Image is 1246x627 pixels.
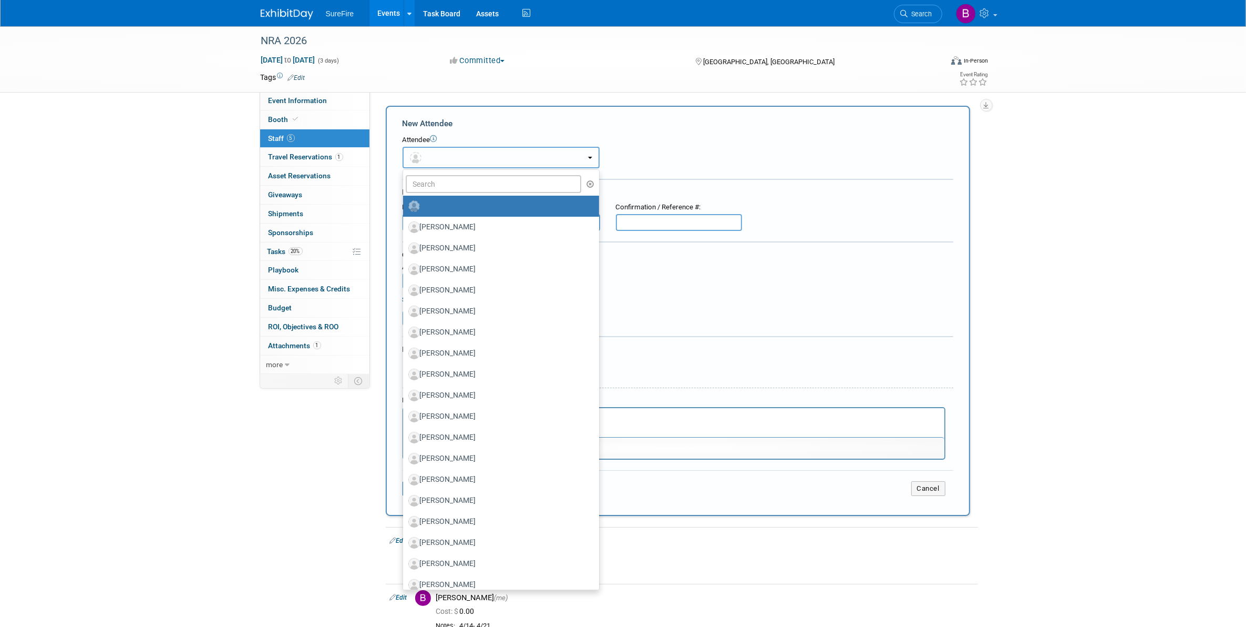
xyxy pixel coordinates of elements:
[408,513,589,530] label: [PERSON_NAME]
[436,607,479,615] span: 0.00
[261,72,305,83] td: Tags
[436,607,460,615] span: Cost: $
[408,555,589,572] label: [PERSON_NAME]
[269,153,343,161] span: Travel Reservations
[408,240,589,257] label: [PERSON_NAME]
[408,221,420,233] img: Associate-Profile-5.png
[326,9,354,18] span: SureFire
[415,590,431,606] img: B.jpg
[403,135,953,145] div: Attendee
[408,516,420,528] img: Associate-Profile-5.png
[911,481,945,496] button: Cancel
[408,495,420,507] img: Associate-Profile-5.png
[260,129,369,148] a: Staff5
[408,432,420,443] img: Associate-Profile-5.png
[408,558,420,570] img: Associate-Profile-5.png
[403,344,953,355] div: Misc. Attachments & Notes
[317,57,339,64] span: (3 days)
[880,55,988,70] div: Event Format
[269,171,331,180] span: Asset Reservations
[260,356,369,374] a: more
[408,453,420,464] img: Associate-Profile-5.png
[403,118,953,129] div: New Attendee
[959,72,987,77] div: Event Rating
[408,390,420,401] img: Associate-Profile-5.png
[283,56,293,64] span: to
[408,264,420,275] img: Associate-Profile-5.png
[258,32,926,50] div: NRA 2026
[408,537,420,549] img: Associate-Profile-5.png
[408,408,589,425] label: [PERSON_NAME]
[495,594,508,602] span: (me)
[436,536,974,546] div: [PERSON_NAME]
[446,55,509,66] button: Committed
[408,219,589,236] label: [PERSON_NAME]
[261,55,316,65] span: [DATE] [DATE]
[460,565,974,574] div: 4/15 - 4/20
[616,203,742,213] div: Confirmation / Reference #:
[260,337,369,355] a: Attachments1
[261,9,313,19] img: ExhibitDay
[269,209,304,218] span: Shipments
[894,5,942,23] a: Search
[269,285,351,293] span: Misc. Expenses & Credits
[348,374,369,388] td: Toggle Event Tabs
[408,474,420,486] img: Associate-Profile-5.png
[269,115,301,124] span: Booth
[408,303,589,320] label: [PERSON_NAME]
[269,228,314,237] span: Sponsorships
[408,471,589,488] label: [PERSON_NAME]
[408,285,420,296] img: Associate-Profile-5.png
[293,116,298,122] i: Booth reservation complete
[408,366,589,383] label: [PERSON_NAME]
[408,492,589,509] label: [PERSON_NAME]
[267,247,303,256] span: Tasks
[313,341,321,349] span: 1
[269,304,292,312] span: Budget
[260,205,369,223] a: Shipments
[403,187,953,197] div: Registration / Ticket Info (optional)
[408,387,589,404] label: [PERSON_NAME]
[390,594,407,601] a: Edit
[260,261,369,279] a: Playbook
[408,242,420,254] img: Associate-Profile-5.png
[408,324,589,341] label: [PERSON_NAME]
[403,250,953,260] div: Cost:
[703,58,835,66] span: [GEOGRAPHIC_DATA], [GEOGRAPHIC_DATA]
[287,134,295,142] span: 5
[260,224,369,242] a: Sponsorships
[408,450,589,467] label: [PERSON_NAME]
[951,56,962,65] img: Format-Inperson.png
[269,96,327,105] span: Event Information
[260,318,369,336] a: ROI, Objectives & ROO
[408,306,420,317] img: Associate-Profile-5.png
[408,369,420,380] img: Associate-Profile-5.png
[408,348,420,359] img: Associate-Profile-5.png
[408,534,589,551] label: [PERSON_NAME]
[260,167,369,185] a: Asset Reservations
[408,327,420,338] img: Associate-Profile-5.png
[408,577,589,593] label: [PERSON_NAME]
[408,261,589,278] label: [PERSON_NAME]
[330,374,348,388] td: Personalize Event Tab Strip
[260,299,369,317] a: Budget
[403,396,945,406] div: Notes
[408,282,589,299] label: [PERSON_NAME]
[260,148,369,166] a: Travel Reservations1
[288,74,305,82] a: Edit
[436,593,974,603] div: [PERSON_NAME]
[289,247,303,255] span: 20%
[390,537,407,544] a: Edit
[260,242,369,261] a: Tasks20%
[408,345,589,362] label: [PERSON_NAME]
[269,134,295,143] span: Staff
[408,579,420,591] img: Associate-Profile-5.png
[406,175,582,193] input: Search
[260,110,369,129] a: Booth
[269,266,299,274] span: Playbook
[408,200,420,212] img: Unassigned-User-Icon.png
[266,360,283,369] span: more
[260,92,369,110] a: Event Information
[963,57,988,65] div: In-Person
